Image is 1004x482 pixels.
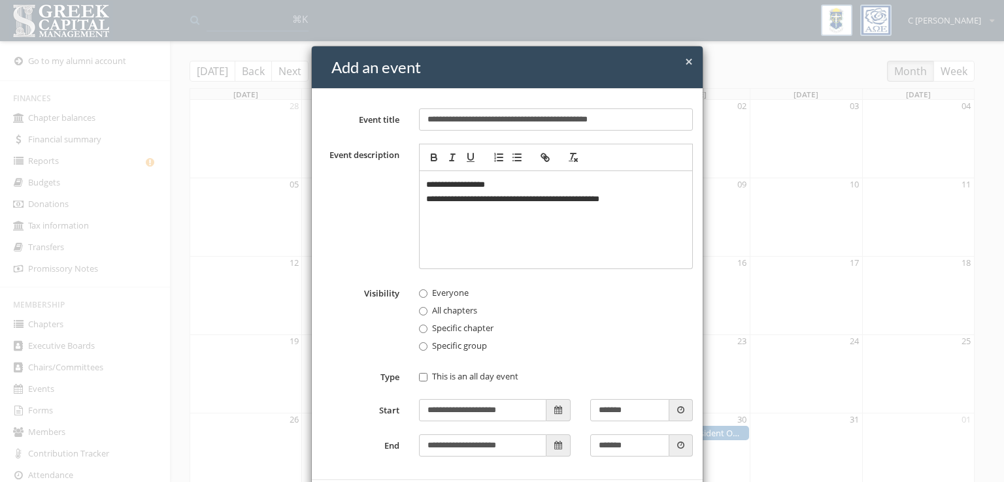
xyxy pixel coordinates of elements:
label: Everyone [419,287,469,300]
label: Event description [312,144,410,161]
h4: Add an event [331,56,693,78]
label: Specific chapter [419,322,494,335]
label: This is an all day event [419,370,518,383]
label: Specific group [419,340,487,353]
label: Visibility [312,283,410,300]
label: End [312,435,410,452]
label: Start [312,400,410,417]
input: Specific group [419,342,427,351]
label: Type [312,366,410,383]
label: Event title [312,109,410,126]
span: × [685,52,693,71]
input: Everyone [419,289,427,298]
input: This is an all day event [419,373,427,381]
label: All chapters [419,304,477,317]
input: Specific chapter [419,325,427,333]
input: All chapters [419,307,427,315]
